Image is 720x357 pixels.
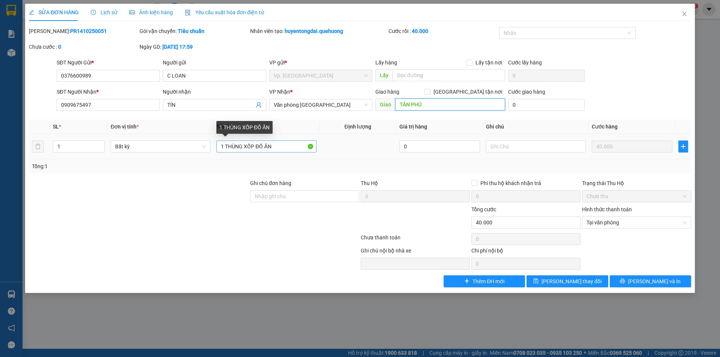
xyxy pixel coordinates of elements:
[375,99,395,111] span: Giao
[508,60,542,66] label: Cước lấy hàng
[58,44,61,50] b: 0
[592,140,672,152] input: 0
[471,206,496,212] span: Tổng cước
[139,27,249,35] div: Gói vận chuyển:
[620,278,625,284] span: printer
[91,10,96,15] span: clock-circle
[360,233,471,246] div: Chưa thanh toán
[586,191,687,202] span: Chưa thu
[178,28,204,34] b: Tiêu chuẩn
[388,27,498,35] div: Cước rồi :
[681,11,687,17] span: close
[185,10,191,16] img: icon
[674,4,695,25] button: Close
[486,140,586,152] input: Ghi Chú
[582,179,691,187] div: Trạng thái Thu Hộ
[115,141,206,152] span: Bất kỳ
[274,70,368,81] span: Vp. Phan Rang
[477,179,544,187] span: Phí thu hộ khách nhận trả
[541,277,601,285] span: [PERSON_NAME] thay đổi
[533,278,538,284] span: save
[185,9,264,15] span: Yêu cầu xuất hóa đơn điện tử
[250,180,291,186] label: Ghi chú đơn hàng
[269,58,372,67] div: VP gửi
[29,9,79,15] span: SỬA ĐƠN HÀNG
[395,99,505,111] input: Dọc đường
[216,121,273,134] div: 1 THÙNG XỐP ĐỒ ĂN
[32,162,278,170] div: Tổng: 1
[412,28,428,34] b: 40.000
[586,217,687,228] span: Tại văn phòng
[163,88,266,96] div: Người nhận
[679,143,688,149] span: plus
[508,89,545,95] label: Cước giao hàng
[91,9,117,15] span: Lịch sử
[361,180,378,186] span: Thu Hộ
[472,277,504,285] span: Thêm ĐH mới
[29,27,138,35] div: [PERSON_NAME]:
[57,58,160,67] div: SĐT Người Gửi
[361,246,470,258] div: Ghi chú nội bộ nhà xe
[375,60,397,66] span: Lấy hàng
[472,58,505,67] span: Lấy tận nơi
[274,99,368,111] span: Văn phòng Tân Phú
[162,44,193,50] b: [DATE] 17:59
[129,10,135,15] span: picture
[508,70,585,82] input: Cước lấy hàng
[582,206,632,212] label: Hình thức thanh toán
[70,28,107,34] b: PR1410250051
[163,58,266,67] div: Người gửi
[610,275,691,287] button: printer[PERSON_NAME] và In
[285,28,343,34] b: huyentongdai.quehuong
[256,102,262,108] span: user-add
[139,43,249,51] div: Ngày GD:
[375,89,399,95] span: Giao hàng
[129,9,173,15] span: Ảnh kiện hàng
[29,43,138,51] div: Chưa cước :
[250,190,359,202] input: Ghi chú đơn hàng
[375,69,393,81] span: Lấy
[592,124,618,130] span: Cước hàng
[430,88,505,96] span: [GEOGRAPHIC_DATA] tận nơi
[57,88,160,96] div: SĐT Người Nhận
[508,99,585,111] input: Cước giao hàng
[345,124,371,130] span: Định lượng
[269,89,290,95] span: VP Nhận
[628,277,681,285] span: [PERSON_NAME] và In
[216,140,316,152] input: VD: Bàn, Ghế
[483,119,589,134] th: Ghi chú
[464,278,469,284] span: plus
[250,27,387,35] div: Nhân viên tạo:
[526,275,608,287] button: save[PERSON_NAME] thay đổi
[29,10,34,15] span: edit
[444,275,525,287] button: plusThêm ĐH mới
[471,246,580,258] div: Chi phí nội bộ
[678,140,688,152] button: plus
[393,69,505,81] input: Dọc đường
[399,124,427,130] span: Giá trị hàng
[111,124,139,130] span: Đơn vị tính
[32,140,44,152] button: delete
[53,124,59,130] span: SL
